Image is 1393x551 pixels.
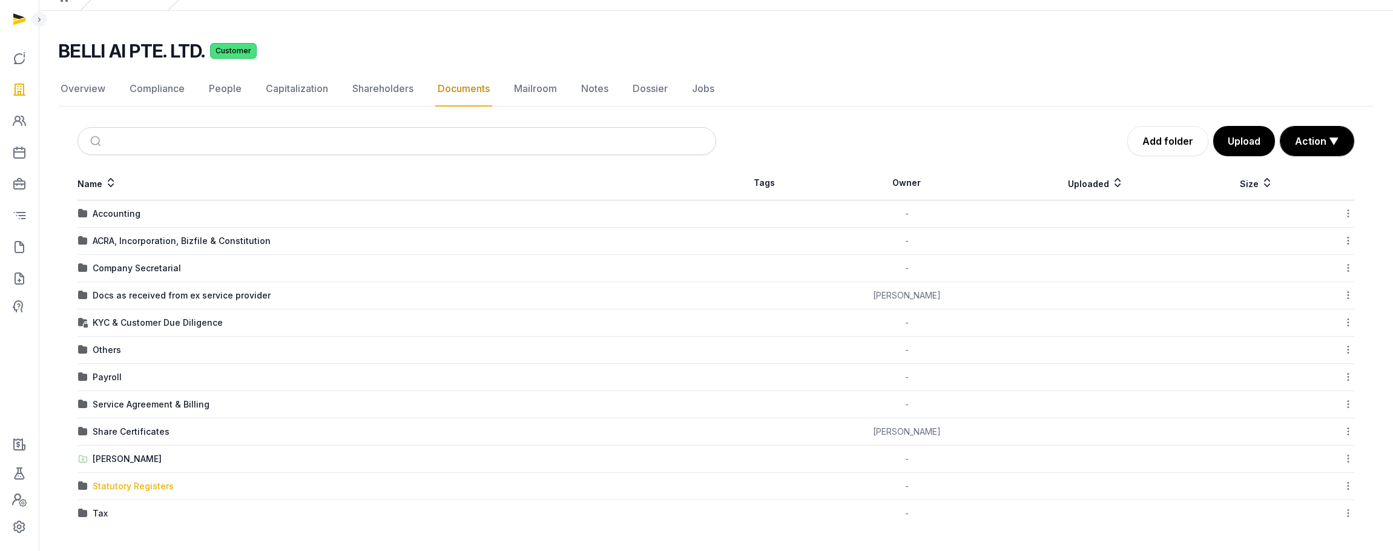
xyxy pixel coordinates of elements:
[1001,166,1191,200] th: Uploaded
[78,209,88,219] img: folder.svg
[78,481,88,491] img: folder.svg
[512,71,559,107] a: Mailroom
[58,71,108,107] a: Overview
[813,446,1001,473] td: -
[93,344,121,356] div: Others
[690,71,717,107] a: Jobs
[93,426,170,438] div: Share Certificates
[1127,126,1208,156] a: Add folder
[58,71,1374,107] nav: Tabs
[716,166,813,200] th: Tags
[813,473,1001,500] td: -
[630,71,670,107] a: Dossier
[206,71,244,107] a: People
[813,391,1001,418] td: -
[78,427,88,437] img: folder.svg
[78,345,88,355] img: folder.svg
[58,40,205,62] h2: BELLI AI PTE. LTD.
[1191,166,1322,200] th: Size
[813,418,1001,446] td: [PERSON_NAME]
[813,255,1001,282] td: -
[78,291,88,300] img: folder.svg
[1213,126,1275,156] button: Upload
[77,166,716,200] th: Name
[78,372,88,382] img: folder.svg
[93,208,140,220] div: Accounting
[127,71,187,107] a: Compliance
[93,317,223,329] div: KYC & Customer Due Diligence
[78,263,88,273] img: folder.svg
[813,166,1001,200] th: Owner
[78,236,88,246] img: folder.svg
[1280,127,1354,156] button: Action ▼
[813,228,1001,255] td: -
[93,262,181,274] div: Company Secretarial
[93,480,174,492] div: Statutory Registers
[813,282,1001,309] td: [PERSON_NAME]
[813,364,1001,391] td: -
[813,309,1001,337] td: -
[435,71,492,107] a: Documents
[813,500,1001,527] td: -
[813,337,1001,364] td: -
[93,398,209,411] div: Service Agreement & Billing
[813,200,1001,228] td: -
[210,43,257,59] span: Customer
[83,128,111,154] button: Submit
[93,371,122,383] div: Payroll
[93,235,271,247] div: ACRA, Incorporation, Bizfile & Constitution
[579,71,611,107] a: Notes
[78,318,88,328] img: folder-locked-icon.svg
[93,289,271,302] div: Docs as received from ex service provider
[93,453,162,465] div: [PERSON_NAME]
[78,400,88,409] img: folder.svg
[93,507,108,520] div: Tax
[78,509,88,518] img: folder.svg
[78,454,88,464] img: folder-upload.svg
[263,71,331,107] a: Capitalization
[350,71,416,107] a: Shareholders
